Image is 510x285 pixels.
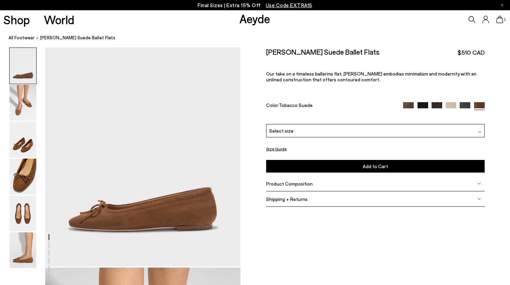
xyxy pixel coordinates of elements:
[266,160,485,173] button: Add to Cart
[458,48,485,57] span: $510 CAD
[9,34,35,41] a: All Footwear
[9,29,510,47] nav: breadcrumb
[40,34,115,41] span: [PERSON_NAME] Suede Ballet Flats
[266,181,313,187] span: Product Composition
[266,47,380,56] h2: [PERSON_NAME] Suede Ballet Flats
[266,102,396,110] div: Color:
[363,163,388,169] span: Add to Cart
[10,232,36,268] img: Delfina Suede Ballet Flats - Image 6
[10,195,36,231] img: Delfina Suede Ballet Flats - Image 5
[477,182,481,186] img: svg%3E
[266,196,308,202] span: Shipping + Returns
[10,85,36,121] img: Delfina Suede Ballet Flats - Image 2
[477,198,481,201] img: svg%3E
[10,48,36,84] img: Delfina Suede Ballet Flats - Image 1
[503,18,507,22] span: 1
[44,14,74,26] a: World
[10,159,36,194] img: Delfina Suede Ballet Flats - Image 4
[279,102,313,108] span: Tobacco Suede
[266,2,312,8] span: Navigate to /collections/ss25-final-sizes
[10,122,36,158] img: Delfina Suede Ballet Flats - Image 3
[478,131,482,134] img: svg%3E
[3,14,30,26] a: Shop
[198,1,312,10] p: Final Sizes | Extra 15% Off
[496,16,503,23] a: 1
[266,71,476,82] span: Our take on a timeless ballerina flat, [PERSON_NAME] embodies minimalism and modernity with an un...
[269,127,294,134] span: Select size
[239,11,270,26] a: Aeyde
[266,145,287,153] button: Size Guide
